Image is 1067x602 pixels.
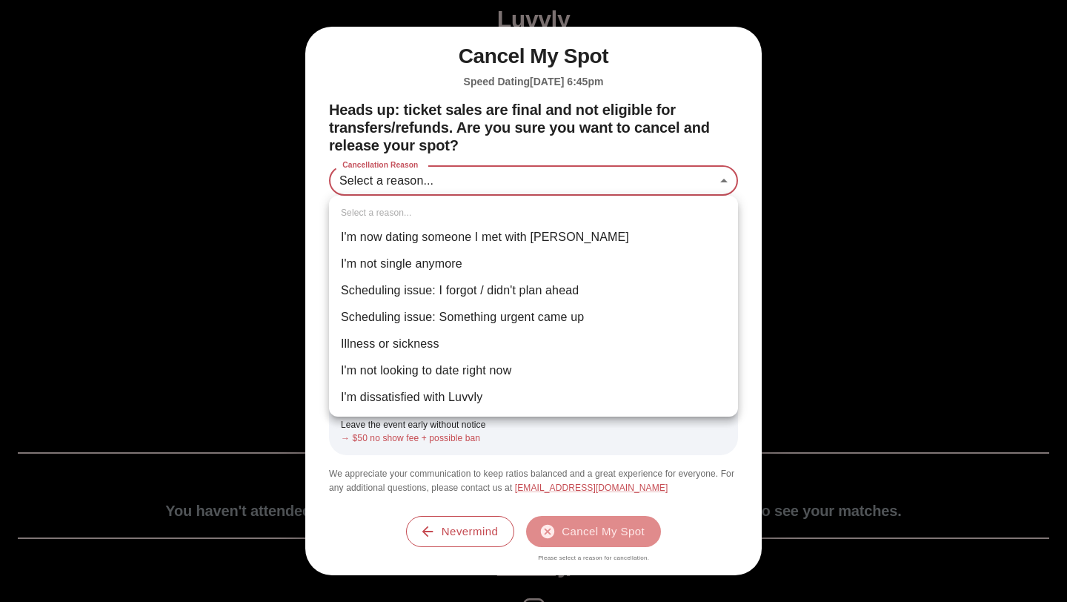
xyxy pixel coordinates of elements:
li: Scheduling issue: Something urgent came up [329,304,738,331]
li: I'm now dating someone I met with [PERSON_NAME] [329,224,738,251]
li: I'm not looking to date right now [329,357,738,384]
li: Illness or sickness [329,331,738,357]
li: I'm dissatisfied with Luvvly [329,384,738,411]
li: Scheduling issue: I forgot / didn't plan ahead [329,277,738,304]
li: I'm not single anymore [329,251,738,277]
